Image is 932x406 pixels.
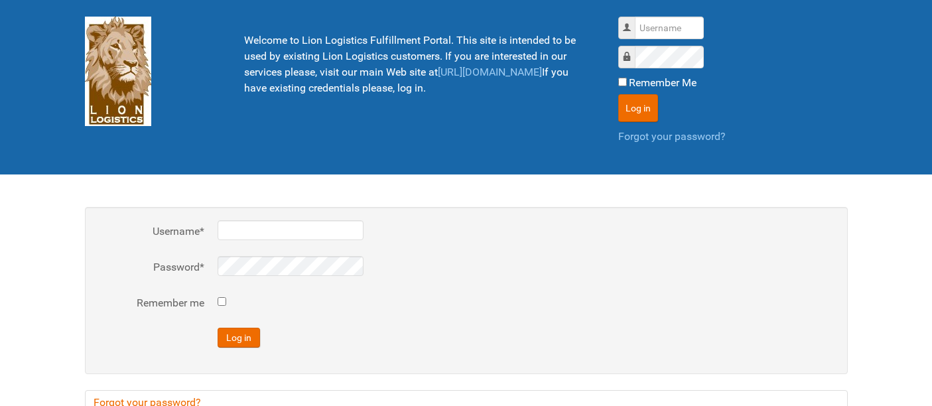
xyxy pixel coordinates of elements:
p: Welcome to Lion Logistics Fulfillment Portal. This site is intended to be used by existing Lion L... [244,33,585,96]
label: Username [98,224,204,239]
label: Password [98,259,204,275]
label: Remember Me [629,75,697,91]
button: Log in [218,328,260,348]
a: Forgot your password? [618,130,726,143]
a: [URL][DOMAIN_NAME] [438,66,542,78]
label: Remember me [98,295,204,311]
button: Log in [618,94,658,122]
a: Lion Logistics [85,64,151,77]
input: Username [635,17,704,39]
img: Lion Logistics [85,17,151,126]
